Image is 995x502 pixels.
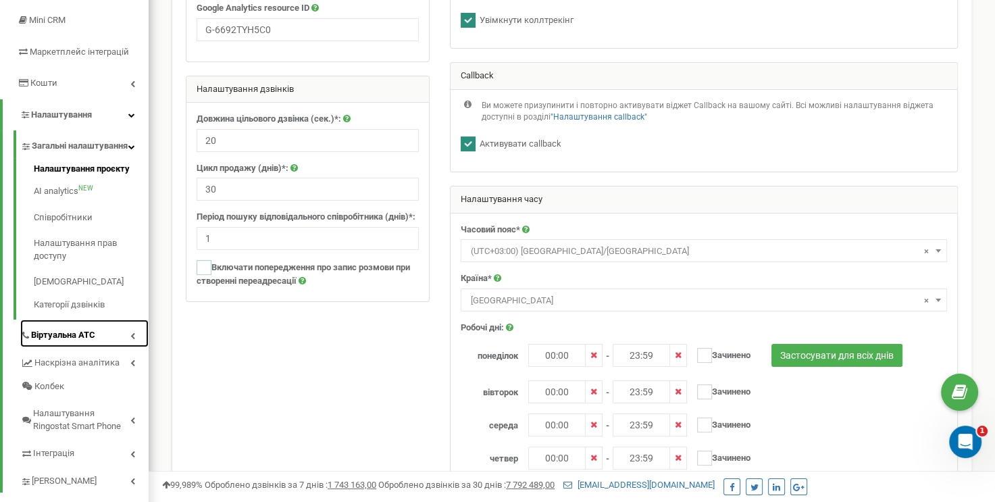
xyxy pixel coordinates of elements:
span: × [924,291,929,310]
a: Налаштування Ringostat Smart Phone [20,398,149,438]
a: Налаштування проєкту [34,163,149,179]
a: Співробітники [34,205,149,231]
span: (UTC+03:00) Europe/Kiev [465,242,942,261]
label: Довжина цільового дзвінка (сек.)*: [197,113,341,126]
span: (UTC+03:00) Europe/Kiev [461,239,947,262]
span: 99,989% [162,480,203,490]
a: Налаштування прав доступу [34,230,149,269]
label: Зачинено [687,447,750,466]
span: - [606,413,609,432]
u: 1 743 163,00 [328,480,376,490]
span: Загальні налаштування [32,140,128,153]
a: [PERSON_NAME] [20,466,149,493]
u: 7 792 489,00 [506,480,555,490]
span: Віртуальна АТС [31,329,95,342]
span: Ukraine [465,291,942,310]
p: Ви можете призупинити і повторно активувати віджет Callback на вашому сайті. Всі можливі налаштув... [482,100,947,123]
span: - [606,344,609,363]
span: Mini CRM [29,15,66,25]
input: UA-XXXXXXX-X / G-XXXXXXXXX [197,18,419,41]
label: четвер [451,447,528,466]
iframe: Intercom live chat [949,426,981,458]
span: Налаштування [31,109,92,120]
button: Застосувати для всіх днів [771,344,902,367]
span: Кошти [30,78,57,88]
a: [EMAIL_ADDRESS][DOMAIN_NAME] [563,480,715,490]
label: Період пошуку відповідального співробітника (днів)*: [197,211,415,224]
label: середа [451,413,528,432]
span: [PERSON_NAME] [32,475,97,488]
span: Ukraine [461,288,947,311]
label: Включати попередження про запис розмови при створенні переадресації [197,260,419,288]
span: Колбек [34,380,64,393]
span: Маркетплейс інтеграцій [30,47,129,57]
span: Налаштування Ringostat Smart Phone [33,407,130,432]
div: Callback [451,63,957,90]
span: Наскрізна аналітика [34,357,120,370]
a: [DEMOGRAPHIC_DATA] [34,269,149,295]
a: Колбек [20,375,149,399]
label: Зачинено [687,413,750,432]
span: Оброблено дзвінків за 30 днів : [378,480,555,490]
label: Зачинено [687,344,750,363]
div: Налаштування часу [451,186,957,214]
label: Робочі дні: [461,322,504,334]
a: Налаштування [3,99,149,131]
span: Інтеграція [33,447,74,460]
span: 1 [977,426,988,436]
a: Загальні налаштування [20,130,149,158]
label: Увімкнути коллтрекінг [476,14,573,27]
label: Часовий пояс* [461,224,520,236]
label: Країна* [461,272,492,285]
span: × [924,242,929,261]
label: Цикл продажу (днів)*: [197,162,288,175]
a: AI analyticsNEW [34,178,149,205]
a: Категорії дзвінків [34,295,149,311]
span: - [606,447,609,466]
span: - [606,380,609,399]
a: Наскрізна аналітика [20,347,149,375]
div: Налаштування дзвінків [186,76,429,103]
label: Активувати callback [476,138,561,151]
a: Інтеграція [20,438,149,466]
a: Віртуальна АТС [20,320,149,347]
label: понеділок [451,344,528,363]
label: Google Analytics resource ID [197,2,309,15]
a: "Налаштування callback" [551,112,647,122]
label: Зачинено [687,380,750,399]
span: Оброблено дзвінків за 7 днів : [205,480,376,490]
label: вівторок [451,380,528,399]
